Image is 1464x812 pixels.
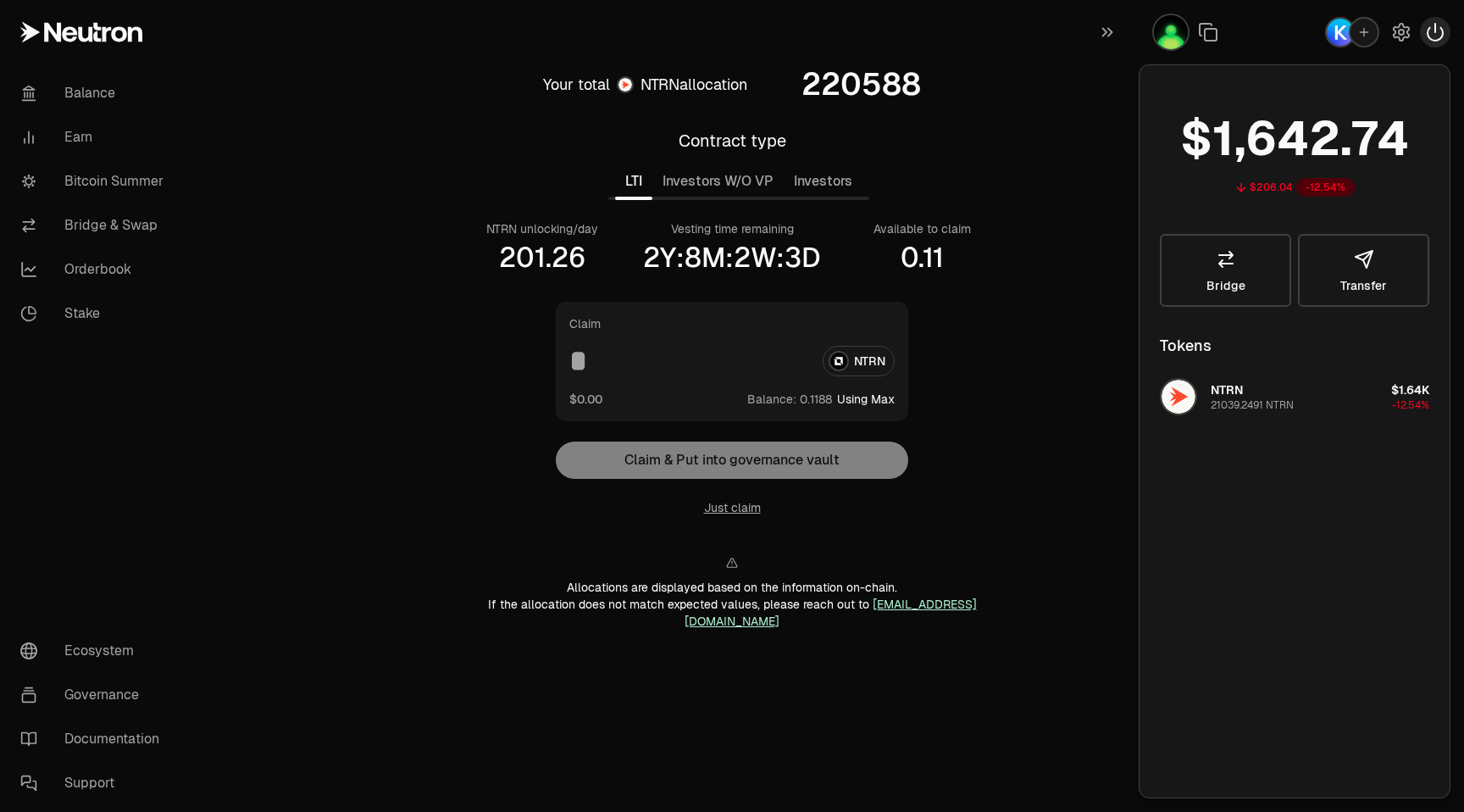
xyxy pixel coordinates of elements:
[747,391,796,408] span: Balance:
[7,717,183,761] a: Documentation
[569,315,601,332] div: Claim
[1296,178,1355,197] div: -12.54%
[1152,14,1189,51] button: Wallet
[7,292,183,336] a: Stake
[7,761,183,805] a: Support
[1211,398,1294,412] div: 21039.2491 NTRN
[615,164,652,198] button: LTI
[1327,19,1354,46] img: Keplr
[640,73,747,97] div: allocation
[7,159,183,203] a: Bitcoin Summer
[7,629,183,673] a: Ecosystem
[7,203,183,247] a: Bridge & Swap
[1391,382,1429,398] span: $1.64K
[679,129,786,153] div: Contract type
[7,247,183,292] a: Orderbook
[441,579,1023,596] div: Allocations are displayed based on the information on-chain.
[1211,382,1243,398] span: NTRN
[499,241,585,275] div: 201.26
[704,499,761,516] button: Just claim
[7,71,183,115] a: Balance
[837,391,895,408] button: Using Max
[441,596,1023,630] div: If the allocation does not match expected values, please reach out to
[640,75,679,94] span: NTRN
[1154,15,1188,49] img: Wallet
[486,220,598,237] div: NTRN unlocking/day
[873,220,971,237] div: Available to claim
[1325,17,1379,47] button: Keplr
[543,73,610,97] div: Your total
[671,220,794,237] div: Vesting time remaining
[1150,371,1439,422] button: NTRN LogoNTRN21039.2491 NTRN$1.64K-12.54%
[652,164,784,198] button: Investors W/O VP
[1392,398,1429,412] span: -12.54%
[1160,334,1212,358] div: Tokens
[784,164,862,198] button: Investors
[1250,181,1293,194] div: $206.04
[801,68,921,102] div: 220588
[618,78,632,92] img: Neutron Logo
[643,241,821,275] div: 2Y:8M:2W:3D
[901,241,944,275] div: 0.11
[7,115,183,159] a: Earn
[1298,234,1429,307] button: Transfer
[1340,280,1387,292] span: Transfer
[569,390,602,408] button: $0.00
[1162,380,1195,414] img: NTRN Logo
[7,673,183,717] a: Governance
[1160,234,1291,307] a: Bridge
[1206,280,1245,292] span: Bridge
